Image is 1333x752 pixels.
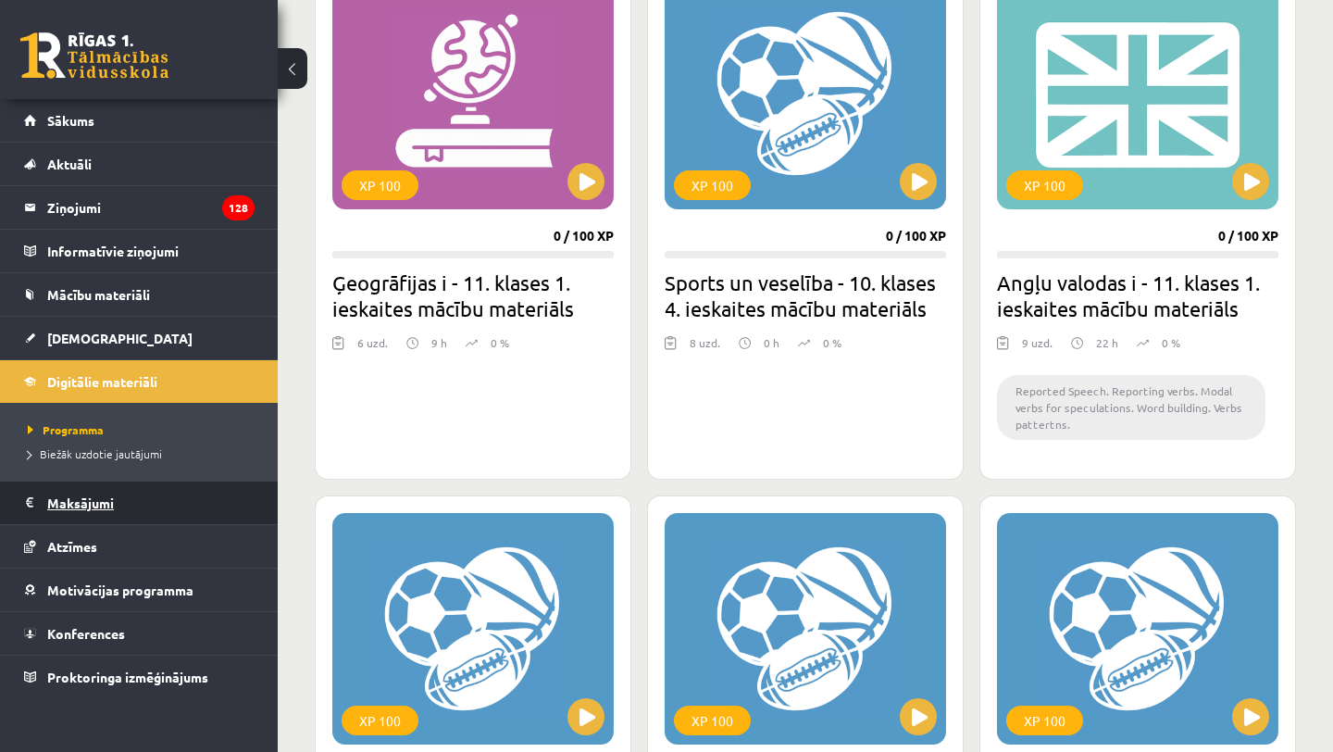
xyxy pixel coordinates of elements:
div: XP 100 [1006,706,1083,735]
span: Aktuāli [47,156,92,172]
div: XP 100 [1006,170,1083,200]
a: Rīgas 1. Tālmācības vidusskola [20,32,168,79]
h2: Sports un veselība - 10. klases 4. ieskaites mācību materiāls [665,269,946,321]
i: 128 [222,195,255,220]
div: 8 uzd. [690,334,720,362]
a: Proktoringa izmēģinājums [24,656,255,698]
a: Maksājumi [24,482,255,524]
div: XP 100 [342,706,418,735]
h2: Angļu valodas i - 11. klases 1. ieskaites mācību materiāls [997,269,1278,321]
div: XP 100 [674,170,751,200]
span: Atzīmes [47,538,97,555]
p: 9 h [431,334,447,351]
p: 22 h [1096,334,1118,351]
a: Informatīvie ziņojumi [24,230,255,272]
span: Biežāk uzdotie jautājumi [28,446,162,461]
p: 0 h [764,334,779,351]
span: [DEMOGRAPHIC_DATA] [47,330,193,346]
a: Aktuāli [24,143,255,185]
div: 6 uzd. [357,334,388,362]
h2: Ģeogrāfijas i - 11. klases 1. ieskaites mācību materiāls [332,269,614,321]
a: Mācību materiāli [24,273,255,316]
a: Biežāk uzdotie jautājumi [28,445,259,462]
p: 0 % [1162,334,1180,351]
a: Konferences [24,612,255,655]
p: 0 % [491,334,509,351]
span: Konferences [47,625,125,642]
a: Atzīmes [24,525,255,568]
p: 0 % [823,334,841,351]
span: Programma [28,422,104,437]
a: [DEMOGRAPHIC_DATA] [24,317,255,359]
legend: Maksājumi [47,482,255,524]
span: Motivācijas programma [47,582,193,598]
div: XP 100 [342,170,418,200]
div: XP 100 [674,706,751,735]
a: Motivācijas programma [24,569,255,611]
div: 9 uzd. [1022,334,1053,362]
span: Digitālie materiāli [47,373,157,390]
legend: Ziņojumi [47,186,255,229]
a: Ziņojumi128 [24,186,255,229]
li: Reported Speech. Reporting verbs. Modal verbs for speculations. Word building. Verbs pattertns. [997,375,1265,440]
span: Proktoringa izmēģinājums [47,669,208,685]
span: Mācību materiāli [47,286,150,303]
a: Digitālie materiāli [24,360,255,403]
legend: Informatīvie ziņojumi [47,230,255,272]
a: Sākums [24,99,255,142]
a: Programma [28,421,259,438]
span: Sākums [47,112,94,129]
